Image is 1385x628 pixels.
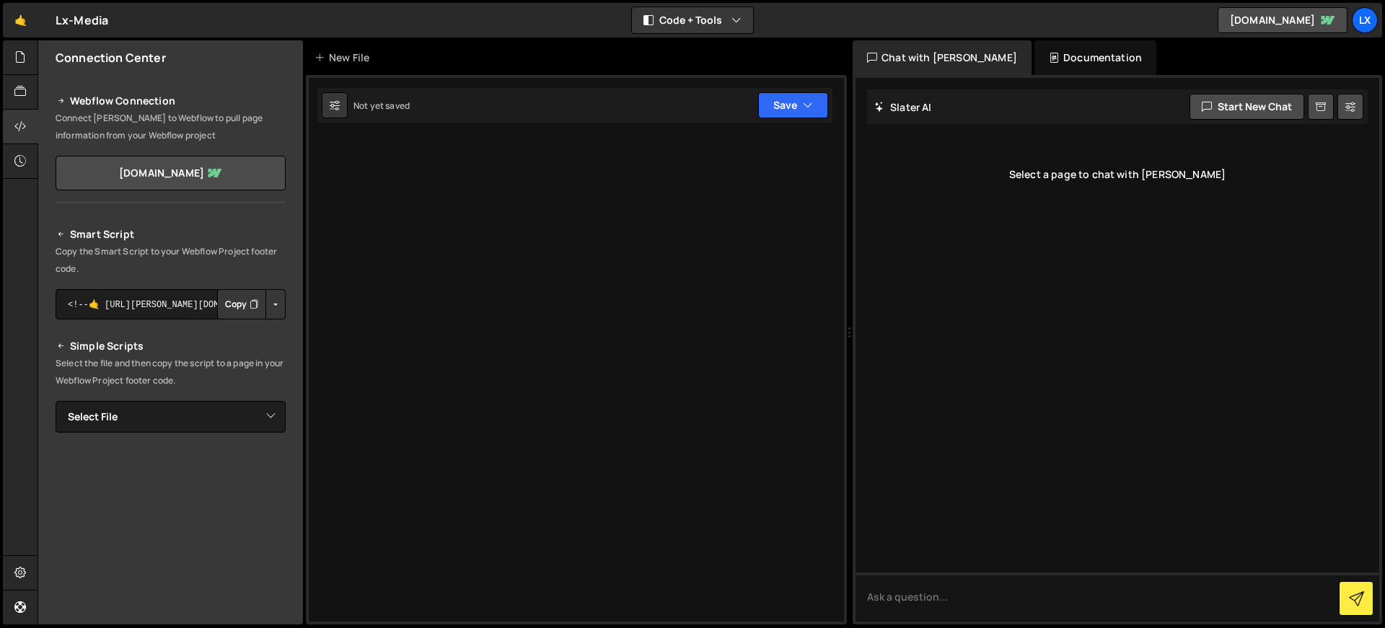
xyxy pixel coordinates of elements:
[56,50,166,66] h2: Connection Center
[56,226,286,243] h2: Smart Script
[353,99,410,112] div: Not yet saved
[56,355,286,389] p: Select the file and then copy the script to a page in your Webflow Project footer code.
[1352,7,1378,33] a: Lx
[56,456,287,586] iframe: YouTube video player
[1034,40,1156,75] div: Documentation
[853,40,1032,75] div: Chat with [PERSON_NAME]
[56,337,286,355] h2: Simple Scripts
[3,3,38,37] a: 🤙
[874,100,932,114] h2: Slater AI
[1190,94,1304,120] button: Start new chat
[56,12,108,29] div: Lx-Media
[56,243,286,278] p: Copy the Smart Script to your Webflow Project footer code.
[56,110,286,144] p: Connect [PERSON_NAME] to Webflow to pull page information from your Webflow project
[217,289,286,319] div: Button group with nested dropdown
[632,7,753,33] button: Code + Tools
[217,289,266,319] button: Copy
[758,92,828,118] button: Save
[56,156,286,190] a: [DOMAIN_NAME]
[1218,7,1347,33] a: [DOMAIN_NAME]
[56,289,286,319] textarea: <!--🤙 [URL][PERSON_NAME][DOMAIN_NAME]> <script>document.addEventListener("DOMContentLoaded", func...
[56,92,286,110] h2: Webflow Connection
[315,50,375,65] div: New File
